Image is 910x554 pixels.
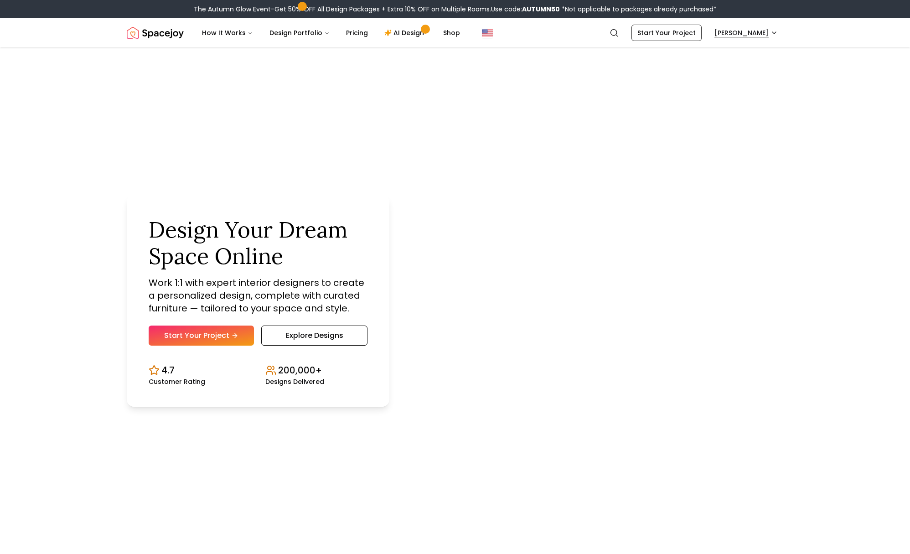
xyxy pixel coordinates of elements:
[377,24,434,42] a: AI Design
[127,24,184,42] a: Spacejoy
[709,25,783,41] button: [PERSON_NAME]
[631,25,702,41] a: Start Your Project
[195,24,467,42] nav: Main
[149,378,205,385] small: Customer Rating
[278,364,322,377] p: 200,000+
[436,24,467,42] a: Shop
[560,5,717,14] span: *Not applicable to packages already purchased*
[149,217,367,269] h1: Design Your Dream Space Online
[149,326,254,346] a: Start Your Project
[161,364,175,377] p: 4.7
[339,24,375,42] a: Pricing
[194,5,717,14] div: The Autumn Glow Event-Get 50% OFF All Design Packages + Extra 10% OFF on Multiple Rooms.
[522,5,560,14] b: AUTUMN50
[149,276,367,315] p: Work 1:1 with expert interior designers to create a personalized design, complete with curated fu...
[149,357,367,385] div: Design stats
[262,24,337,42] button: Design Portfolio
[261,326,367,346] a: Explore Designs
[127,24,184,42] img: Spacejoy Logo
[482,27,493,38] img: United States
[265,378,324,385] small: Designs Delivered
[127,18,783,47] nav: Global
[491,5,560,14] span: Use code:
[195,24,260,42] button: How It Works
